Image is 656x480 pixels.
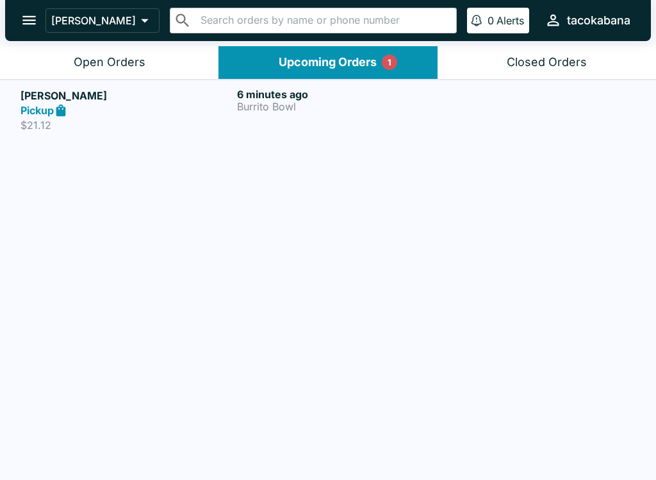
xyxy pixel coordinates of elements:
strong: Pickup [20,104,54,117]
div: Open Orders [74,55,145,70]
h5: [PERSON_NAME] [20,88,232,103]
p: [PERSON_NAME] [51,14,136,27]
p: $21.12 [20,119,232,132]
p: 0 [488,14,494,27]
button: open drawer [13,4,45,37]
div: Closed Orders [507,55,587,70]
p: 1 [388,56,391,69]
p: Burrito Bowl [237,101,448,112]
button: tacokabana [539,6,635,34]
p: Alerts [496,14,524,27]
div: Upcoming Orders [279,55,377,70]
div: tacokabana [567,13,630,28]
input: Search orders by name or phone number [197,12,451,30]
h6: 6 minutes ago [237,88,448,101]
button: [PERSON_NAME] [45,8,160,33]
